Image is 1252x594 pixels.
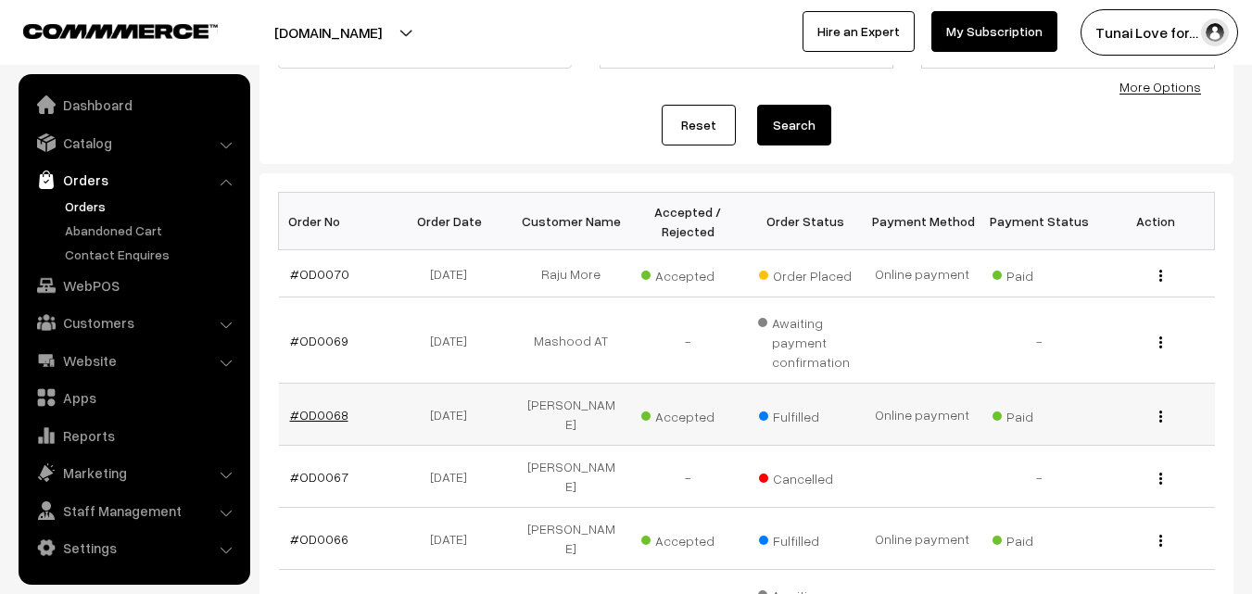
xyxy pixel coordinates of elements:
td: - [980,297,1097,384]
img: Menu [1159,336,1162,348]
img: Menu [1159,473,1162,485]
a: #OD0066 [290,531,348,547]
a: Hire an Expert [803,11,915,52]
img: user [1201,19,1229,46]
a: #OD0067 [290,469,348,485]
a: Reports [23,419,244,452]
span: Accepted [641,402,734,426]
a: Reset [662,105,736,145]
img: Menu [1159,535,1162,547]
span: Paid [993,402,1085,426]
img: Menu [1159,270,1162,282]
td: Online payment [864,250,980,297]
td: [DATE] [396,297,512,384]
th: Accepted / Rejected [629,193,746,250]
span: Accepted [641,261,734,285]
th: Action [1097,193,1214,250]
th: Payment Method [864,193,980,250]
a: #OD0068 [290,407,348,423]
th: Customer Name [512,193,629,250]
td: [PERSON_NAME] [512,384,629,446]
td: Online payment [864,508,980,570]
a: WebPOS [23,269,244,302]
a: Dashboard [23,88,244,121]
span: Fulfilled [759,526,852,550]
td: Raju More [512,250,629,297]
img: COMMMERCE [23,24,218,38]
span: Paid [993,526,1085,550]
a: Settings [23,531,244,564]
td: - [629,297,746,384]
img: Menu [1159,411,1162,423]
td: [PERSON_NAME] [512,446,629,508]
span: Awaiting payment confirmation [758,309,853,372]
a: Orders [60,196,244,216]
th: Payment Status [980,193,1097,250]
a: COMMMERCE [23,19,185,41]
a: Marketing [23,456,244,489]
th: Order Date [396,193,512,250]
td: Online payment [864,384,980,446]
span: Paid [993,261,1085,285]
a: Contact Enquires [60,245,244,264]
button: Search [757,105,831,145]
a: #OD0069 [290,333,348,348]
a: Customers [23,306,244,339]
a: Apps [23,381,244,414]
td: Mashood AT [512,297,629,384]
a: Website [23,344,244,377]
span: Accepted [641,526,734,550]
td: - [629,446,746,508]
td: [DATE] [396,508,512,570]
a: #OD0070 [290,266,349,282]
td: [DATE] [396,446,512,508]
td: [PERSON_NAME] [512,508,629,570]
a: Staff Management [23,494,244,527]
span: Fulfilled [759,402,852,426]
button: [DOMAIN_NAME] [209,9,447,56]
a: More Options [1119,79,1201,95]
a: My Subscription [931,11,1057,52]
a: Abandoned Cart [60,221,244,240]
th: Order Status [747,193,864,250]
td: [DATE] [396,384,512,446]
td: [DATE] [396,250,512,297]
th: Order No [279,193,396,250]
button: Tunai Love for… [1081,9,1238,56]
td: - [980,446,1097,508]
span: Order Placed [759,261,852,285]
span: Cancelled [759,464,852,488]
a: Orders [23,163,244,196]
a: Catalog [23,126,244,159]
